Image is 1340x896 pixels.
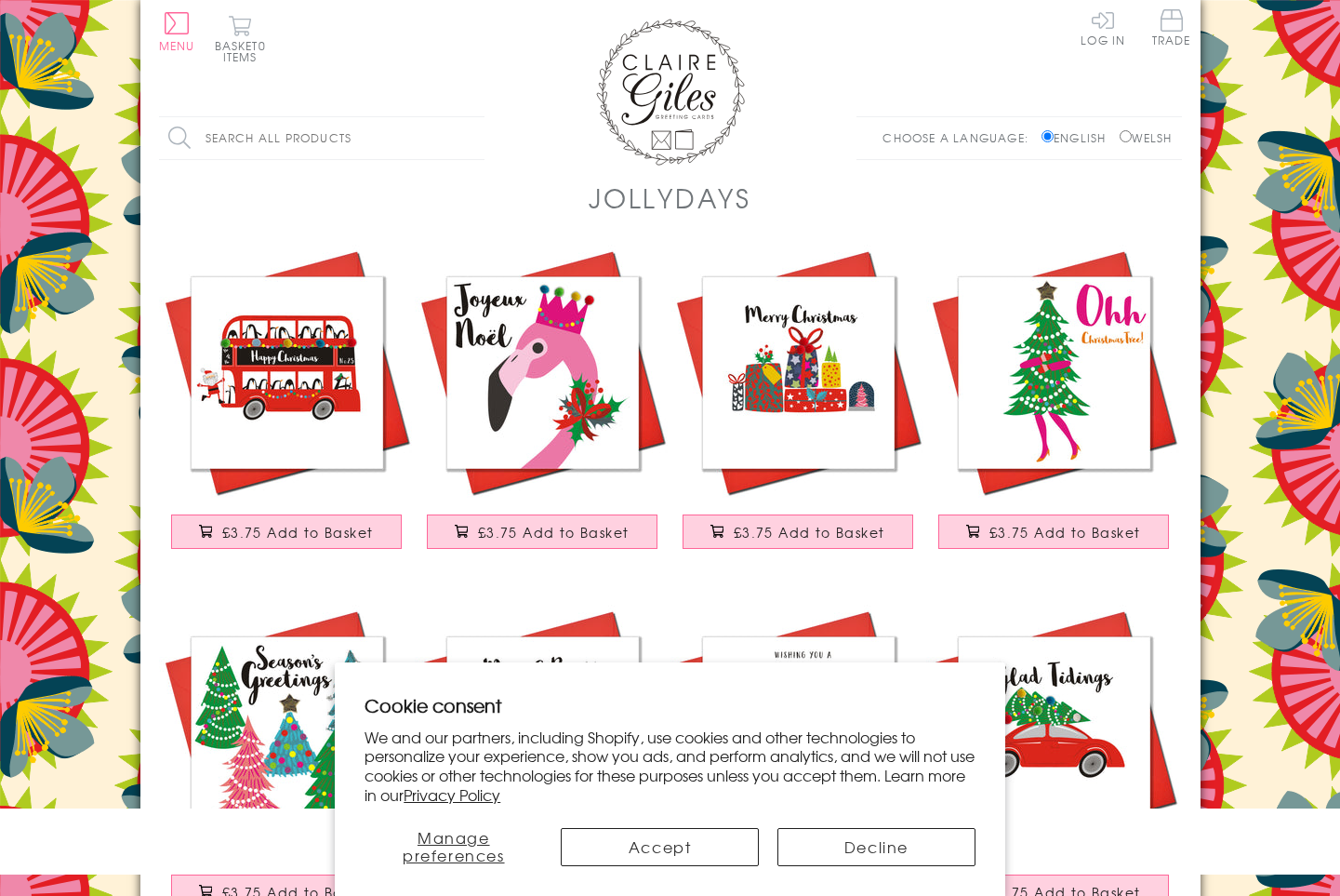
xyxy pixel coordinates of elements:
[466,117,484,159] input: Search
[777,828,975,866] button: Decline
[670,245,926,568] a: Christmas Card, Pile of Presents, Embellished with colourful pompoms £3.75 Add to Basket
[415,245,670,501] img: Christmas Card, Flamingo, Joueux Noel, Embellished with colourful pompoms
[171,515,402,549] button: £3.75 Add to Basket
[596,19,745,166] img: Claire Giles Greetings Cards
[159,37,195,54] span: Menu
[159,245,415,501] img: Christmas Card, Santa on the Bus, Embellished with colourful pompoms
[670,245,926,501] img: Christmas Card, Pile of Presents, Embellished with colourful pompoms
[365,692,975,718] h2: Cookie consent
[415,245,670,568] a: Christmas Card, Flamingo, Joueux Noel, Embellished with colourful pompoms £3.75 Add to Basket
[427,515,657,549] button: £3.75 Add to Basket
[589,179,751,217] h1: JollyDays
[478,523,630,542] span: £3.75 Add to Basket
[159,117,484,159] input: Search all products
[365,828,542,866] button: Manage preferences
[1081,9,1125,46] a: Log In
[926,245,1182,568] a: Christmas Card, Ohh Christmas Tree! Embellished with a shiny padded star £3.75 Add to Basket
[926,245,1182,501] img: Christmas Card, Ohh Christmas Tree! Embellished with a shiny padded star
[159,245,415,568] a: Christmas Card, Santa on the Bus, Embellished with colourful pompoms £3.75 Add to Basket
[670,605,926,861] img: Christmas Card, Unicorn Sleigh, Embellished with colourful pompoms
[415,605,670,861] img: Christmas Card, Pineapple and Pompoms, Embellished with colourful pompoms
[734,523,885,542] span: £3.75 Add to Basket
[365,728,975,805] p: We and our partners, including Shopify, use cookies and other technologies to personalize your ex...
[159,12,195,51] button: Menu
[1120,130,1132,142] input: Welsh
[1152,9,1191,49] a: Trade
[926,605,1182,861] img: Christmas Card, Christmas Tree on Car, Embellished with colourful pompoms
[404,783,500,806] a: Privacy Policy
[222,523,374,542] span: £3.75 Add to Basket
[683,515,913,549] button: £3.75 Add to Basket
[561,828,759,866] button: Accept
[1041,130,1054,142] input: English
[1041,129,1115,146] label: English
[938,515,1169,549] button: £3.75 Add to Basket
[159,605,415,861] img: Christmas Card, Season's Greetings, Embellished with a shiny padded star
[1120,129,1173,146] label: Welsh
[403,826,505,866] span: Manage preferences
[882,129,1038,146] p: Choose a language:
[989,523,1141,542] span: £3.75 Add to Basket
[223,37,266,65] span: 0 items
[215,15,266,62] button: Basket0 items
[1152,9,1191,46] span: Trade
